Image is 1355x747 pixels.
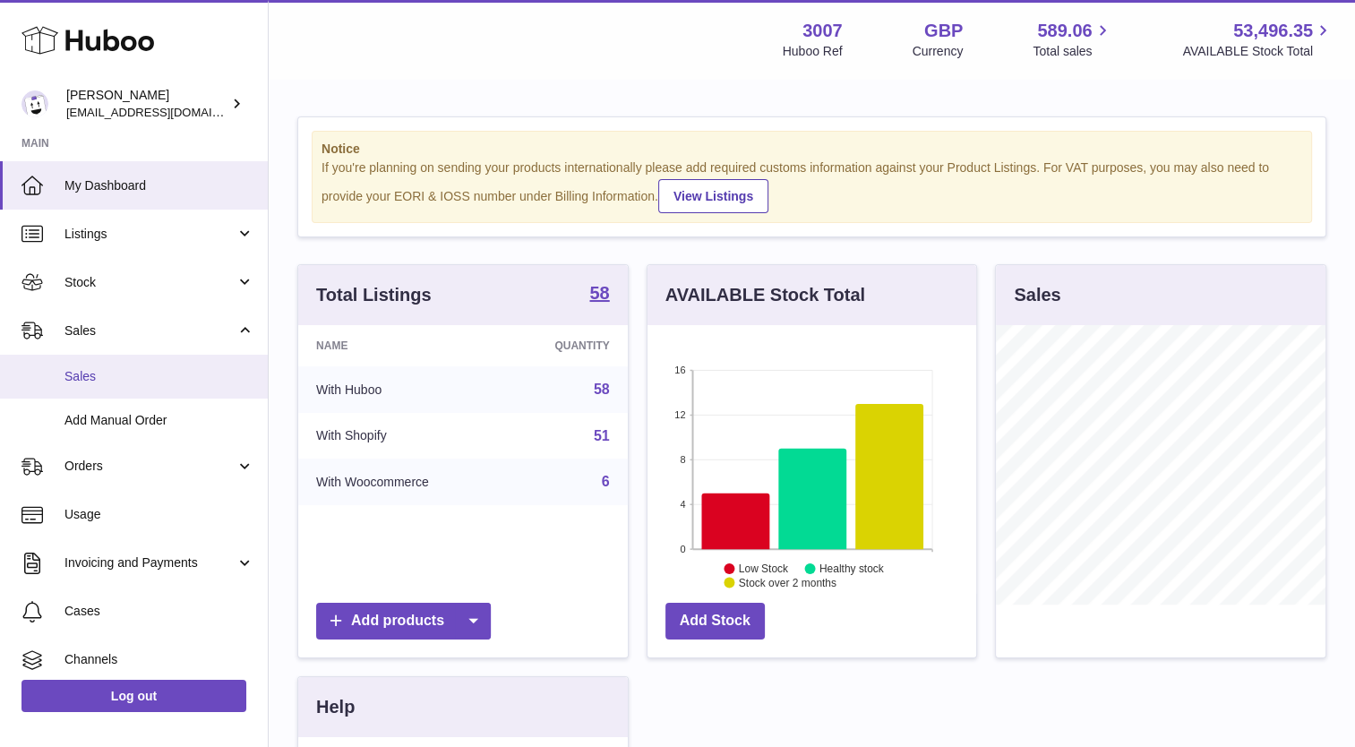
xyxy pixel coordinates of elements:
[674,409,685,420] text: 12
[1182,19,1334,60] a: 53,496.35 AVAILABLE Stock Total
[322,159,1302,213] div: If you're planning on sending your products internationally please add required customs informati...
[64,651,254,668] span: Channels
[64,177,254,194] span: My Dashboard
[316,283,432,307] h3: Total Listings
[64,274,236,291] span: Stock
[316,695,355,719] h3: Help
[674,365,685,375] text: 16
[66,87,227,121] div: [PERSON_NAME]
[316,603,491,640] a: Add products
[739,577,836,589] text: Stock over 2 months
[802,19,843,43] strong: 3007
[665,603,765,640] a: Add Stock
[64,506,254,523] span: Usage
[680,454,685,465] text: 8
[658,179,768,213] a: View Listings
[924,19,963,43] strong: GBP
[739,562,789,575] text: Low Stock
[594,382,610,397] a: 58
[64,368,254,385] span: Sales
[21,680,246,712] a: Log out
[1233,19,1313,43] span: 53,496.35
[1033,43,1112,60] span: Total sales
[322,141,1302,158] strong: Notice
[502,325,627,366] th: Quantity
[64,322,236,339] span: Sales
[64,226,236,243] span: Listings
[589,284,609,302] strong: 58
[64,603,254,620] span: Cases
[298,413,502,459] td: With Shopify
[21,90,48,117] img: bevmay@maysama.com
[783,43,843,60] div: Huboo Ref
[64,554,236,571] span: Invoicing and Payments
[594,428,610,443] a: 51
[913,43,964,60] div: Currency
[298,325,502,366] th: Name
[589,284,609,305] a: 58
[1033,19,1112,60] a: 589.06 Total sales
[680,544,685,554] text: 0
[1014,283,1060,307] h3: Sales
[602,474,610,489] a: 6
[66,105,263,119] span: [EMAIL_ADDRESS][DOMAIN_NAME]
[1182,43,1334,60] span: AVAILABLE Stock Total
[64,458,236,475] span: Orders
[665,283,865,307] h3: AVAILABLE Stock Total
[64,412,254,429] span: Add Manual Order
[298,459,502,505] td: With Woocommerce
[680,499,685,510] text: 4
[819,562,885,575] text: Healthy stock
[298,366,502,413] td: With Huboo
[1037,19,1092,43] span: 589.06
